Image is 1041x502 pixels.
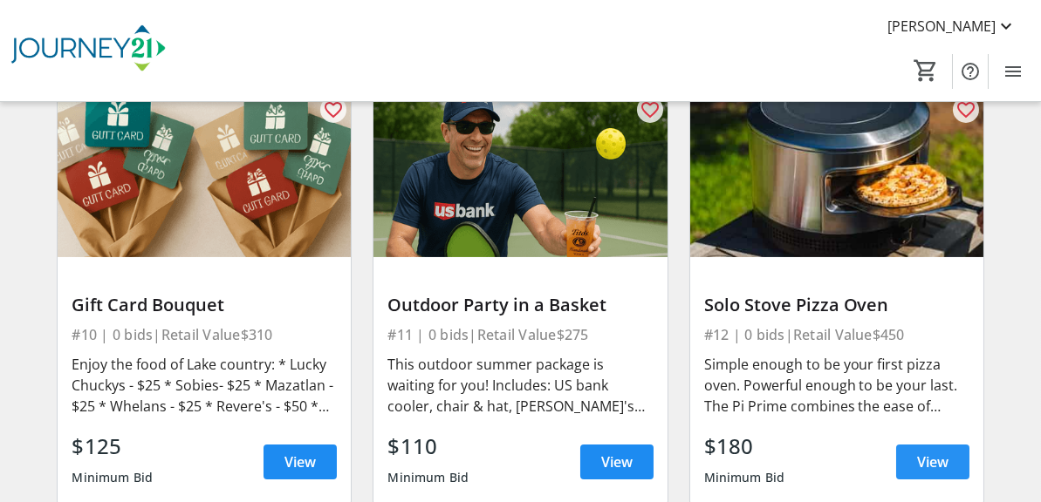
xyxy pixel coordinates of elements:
[640,99,661,120] mat-icon: favorite_outline
[72,322,337,347] div: #10 | 0 bids | Retail Value $310
[264,444,337,479] a: View
[373,92,667,257] img: Outdoor Party in a Basket
[72,431,153,462] div: $125
[917,451,949,472] span: View
[690,92,983,257] img: Solo Stove Pizza Oven
[323,99,344,120] mat-icon: favorite_outline
[704,354,969,417] div: Simple enough to be your first pizza oven. Powerful enough to be your last. The Pi Prime combines...
[873,12,1031,40] button: [PERSON_NAME]
[387,322,653,347] div: #11 | 0 bids | Retail Value $275
[387,431,469,462] div: $110
[996,54,1031,89] button: Menu
[72,295,337,315] div: Gift Card Bouquet
[955,99,976,120] mat-icon: favorite_outline
[58,92,351,257] img: Gift Card Bouquet
[284,451,316,472] span: View
[704,295,969,315] div: Solo Stove Pizza Oven
[896,444,969,479] a: View
[704,322,969,347] div: #12 | 0 bids | Retail Value $450
[580,444,654,479] a: View
[72,354,337,417] div: Enjoy the food of Lake country: * Lucky Chuckys - $25 * Sobies- $25 * Mazatlan - $25 * Whelans - ...
[72,462,153,493] div: Minimum Bid
[704,431,785,462] div: $180
[601,451,633,472] span: View
[387,354,653,417] div: This outdoor summer package is waiting for you! Includes: US bank cooler, chair & hat, [PERSON_NA...
[704,462,785,493] div: Minimum Bid
[387,462,469,493] div: Minimum Bid
[910,55,942,86] button: Cart
[953,54,988,89] button: Help
[387,295,653,315] div: Outdoor Party in a Basket
[10,7,166,94] img: Journey21's Logo
[887,16,996,37] span: [PERSON_NAME]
